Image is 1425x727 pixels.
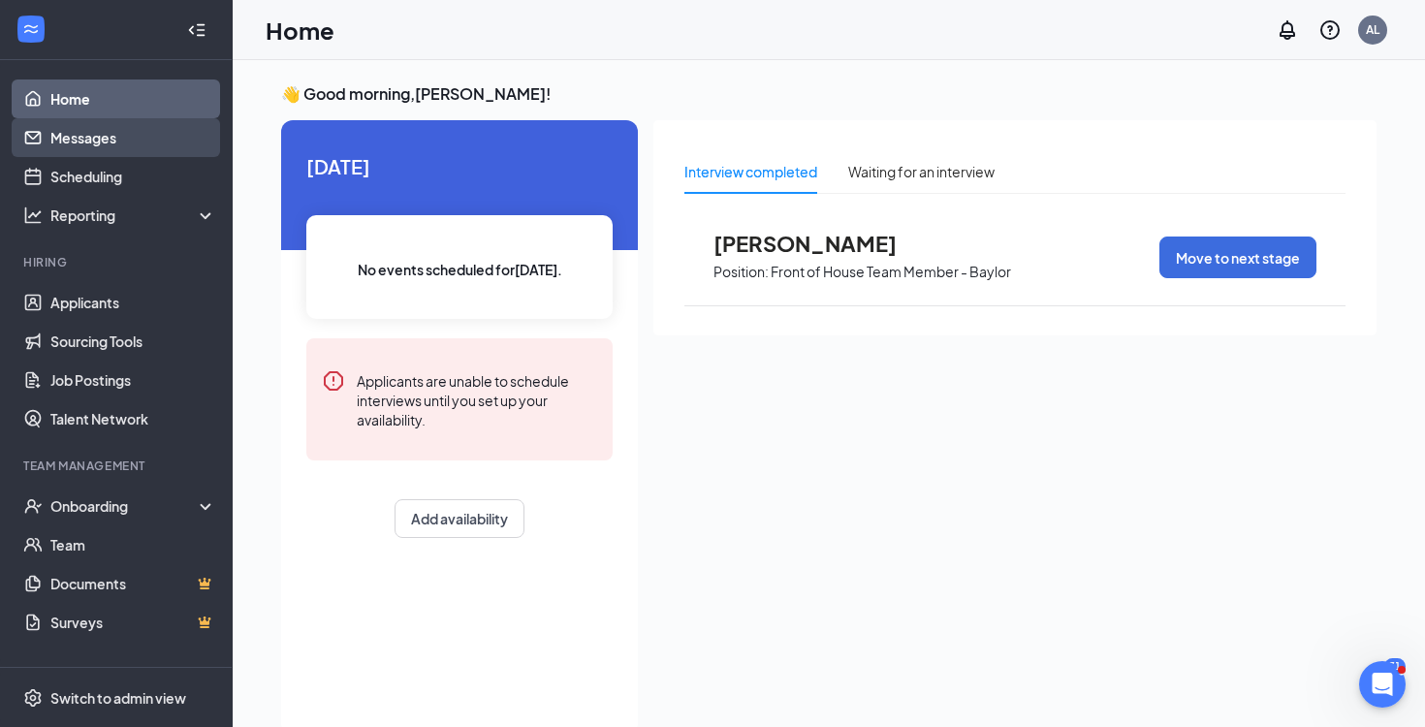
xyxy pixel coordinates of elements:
[50,399,216,438] a: Talent Network
[306,151,613,181] span: [DATE]
[1366,21,1379,38] div: AL
[50,361,216,399] a: Job Postings
[50,564,216,603] a: DocumentsCrown
[1276,18,1299,42] svg: Notifications
[50,525,216,564] a: Team
[23,688,43,708] svg: Settings
[50,79,216,118] a: Home
[713,263,769,281] p: Position:
[1159,237,1316,278] button: Move to next stage
[50,688,186,708] div: Switch to admin view
[50,283,216,322] a: Applicants
[281,83,1377,105] h3: 👋 Good morning, [PERSON_NAME] !
[187,20,206,40] svg: Collapse
[1384,658,1406,675] div: 31
[266,14,334,47] h1: Home
[357,369,597,429] div: Applicants are unable to schedule interviews until you set up your availability.
[21,19,41,39] svg: WorkstreamLogo
[50,603,216,642] a: SurveysCrown
[1359,661,1406,708] iframe: Intercom live chat
[23,205,43,225] svg: Analysis
[23,496,43,516] svg: UserCheck
[848,161,995,182] div: Waiting for an interview
[23,458,212,474] div: Team Management
[50,322,216,361] a: Sourcing Tools
[684,161,817,182] div: Interview completed
[50,118,216,157] a: Messages
[358,259,562,280] span: No events scheduled for [DATE] .
[322,369,345,393] svg: Error
[23,254,212,270] div: Hiring
[50,205,217,225] div: Reporting
[771,263,1011,281] p: Front of House Team Member - Baylor
[50,496,200,516] div: Onboarding
[713,231,927,256] span: [PERSON_NAME]
[395,499,524,538] button: Add availability
[50,157,216,196] a: Scheduling
[1318,18,1342,42] svg: QuestionInfo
